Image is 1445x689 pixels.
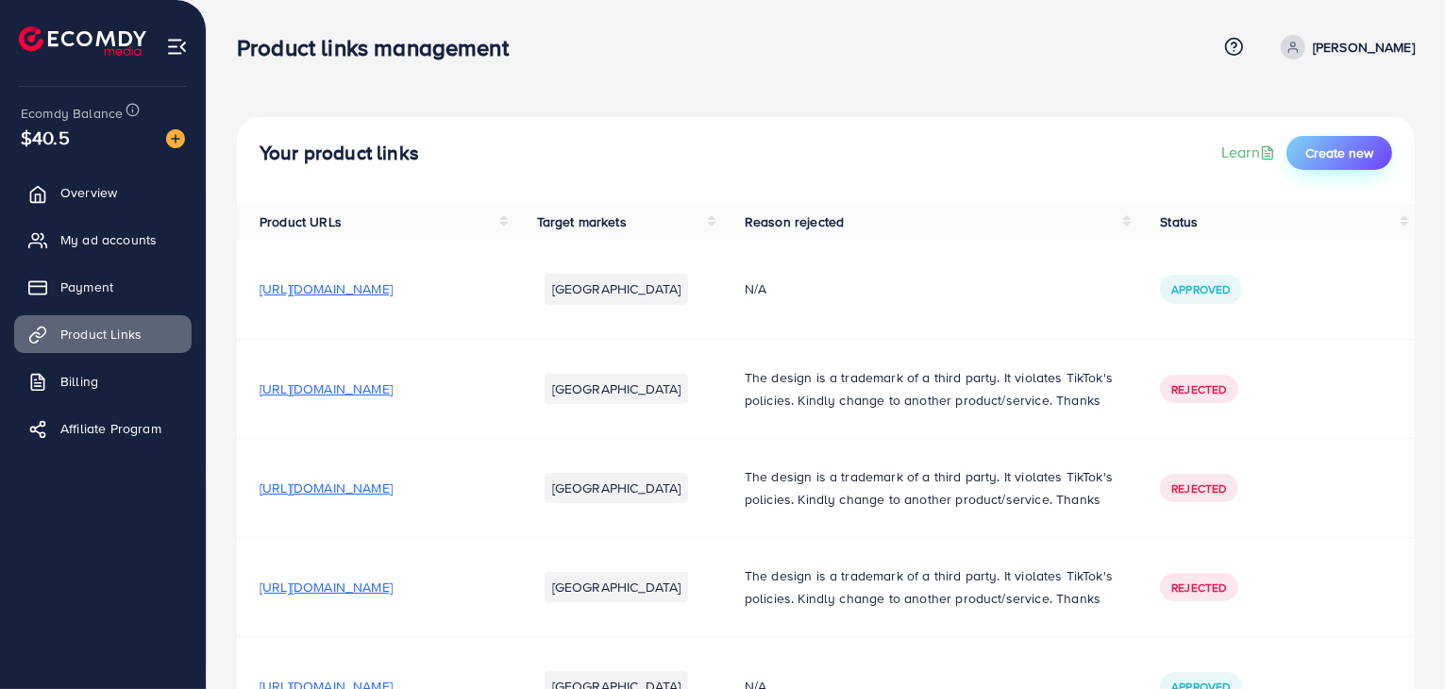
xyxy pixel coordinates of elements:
[745,279,766,298] span: N/A
[166,36,188,58] img: menu
[21,124,70,151] span: $40.5
[260,279,393,298] span: [URL][DOMAIN_NAME]
[260,479,393,497] span: [URL][DOMAIN_NAME]
[745,212,844,231] span: Reason rejected
[1286,136,1392,170] button: Create new
[1273,35,1415,59] a: [PERSON_NAME]
[14,362,192,400] a: Billing
[545,473,689,503] li: [GEOGRAPHIC_DATA]
[260,578,393,597] span: [URL][DOMAIN_NAME]
[14,315,192,353] a: Product Links
[14,174,192,211] a: Overview
[60,183,117,202] span: Overview
[1305,143,1373,162] span: Create new
[21,104,123,123] span: Ecomdy Balance
[260,142,419,165] h4: Your product links
[237,34,524,61] h3: Product links management
[537,212,627,231] span: Target markets
[14,221,192,259] a: My ad accounts
[1171,281,1230,297] span: Approved
[260,212,342,231] span: Product URLs
[260,379,393,398] span: [URL][DOMAIN_NAME]
[166,129,185,148] img: image
[60,230,157,249] span: My ad accounts
[745,465,1115,511] p: The design is a trademark of a third party. It violates TikTok's policies. Kindly change to anoth...
[14,410,192,447] a: Affiliate Program
[545,374,689,404] li: [GEOGRAPHIC_DATA]
[60,419,161,438] span: Affiliate Program
[1313,36,1415,59] p: [PERSON_NAME]
[1221,142,1279,163] a: Learn
[545,572,689,602] li: [GEOGRAPHIC_DATA]
[745,566,1113,608] span: The design is a trademark of a third party. It violates TikTok's policies. Kindly change to anoth...
[1365,604,1431,675] iframe: Chat
[1160,212,1198,231] span: Status
[745,366,1115,412] p: The design is a trademark of a third party. It violates TikTok's policies. Kindly change to anoth...
[1171,381,1226,397] span: Rejected
[1171,480,1226,496] span: Rejected
[14,268,192,306] a: Payment
[60,277,113,296] span: Payment
[60,325,142,344] span: Product Links
[545,274,689,304] li: [GEOGRAPHIC_DATA]
[60,372,98,391] span: Billing
[1171,580,1226,596] span: Rejected
[19,26,146,56] img: logo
